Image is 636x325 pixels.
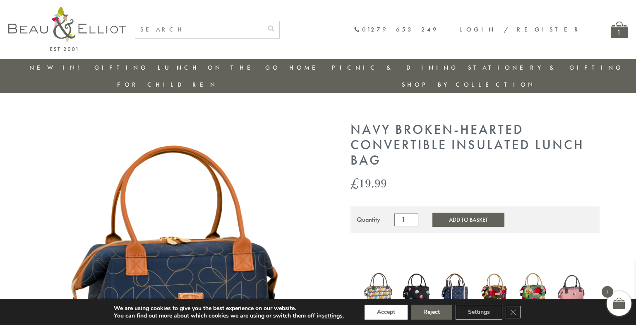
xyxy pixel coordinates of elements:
[350,122,600,168] h1: Navy Broken-hearted Convertible Insulated Lunch Bag
[363,270,394,310] a: Carnaby eclipse convertible lunch bag
[394,213,418,226] input: Product quantity
[518,269,548,311] a: Sarah Kelleher convertible lunch bag teal
[611,22,628,38] a: 1
[94,63,148,72] a: Gifting
[158,63,280,72] a: Lunch On The Go
[332,63,458,72] a: Picnic & Dining
[322,312,343,320] button: settings
[357,216,380,223] div: Quantity
[479,271,510,310] a: Sarah Kelleher Lunch Bag Dark Stone
[401,269,432,312] a: Emily convertible lunch bag
[350,175,387,192] bdi: 19.99
[411,305,452,320] button: Reject
[468,63,623,72] a: Stationery & Gifting
[440,271,471,308] img: Monogram Midnight Convertible Lunch Bag
[440,271,471,310] a: Monogram Midnight Convertible Lunch Bag
[114,305,344,312] p: We are using cookies to give you the best experience on our website.
[289,63,322,72] a: Home
[350,175,359,192] span: £
[401,269,432,310] img: Emily convertible lunch bag
[475,238,601,258] iframe: Secure express checkout frame
[135,21,263,38] input: SEARCH
[557,269,587,311] a: Oxford quilted lunch bag mallow
[456,305,502,320] button: Settings
[557,269,587,310] img: Oxford quilted lunch bag mallow
[479,271,510,308] img: Sarah Kelleher Lunch Bag Dark Stone
[29,63,85,72] a: New in!
[117,80,218,89] a: For Children
[518,269,548,309] img: Sarah Kelleher convertible lunch bag teal
[8,6,126,51] img: logo
[354,26,439,33] a: 01279 653 249
[349,238,475,258] iframe: Secure express checkout frame
[459,25,582,34] a: Login / Register
[602,286,613,298] span: 1
[506,306,521,318] button: Close GDPR Cookie Banner
[402,80,535,89] a: Shop by collection
[432,213,504,227] button: Add to Basket
[365,305,408,320] button: Accept
[114,312,344,320] p: You can find out more about which cookies we are using or switch them off in .
[363,270,394,309] img: Carnaby eclipse convertible lunch bag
